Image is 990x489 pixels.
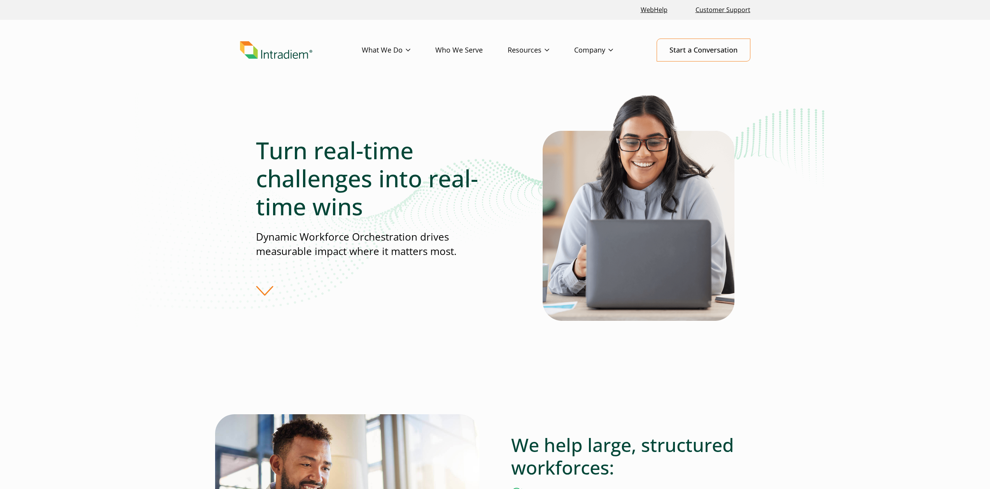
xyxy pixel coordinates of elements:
p: Dynamic Workforce Orchestration drives measurable impact where it matters most. [256,230,495,259]
a: Start a Conversation [657,39,750,62]
a: Resources [508,39,574,62]
a: Company [574,39,638,62]
h2: We help large, structured workforces: [511,434,734,478]
a: Who We Serve [435,39,508,62]
a: Link opens in a new window [638,2,671,18]
a: Customer Support [692,2,753,18]
img: Intradiem [240,41,312,59]
h1: Turn real-time challenges into real-time wins [256,136,495,220]
img: Solutions for Contact Center Teams [543,93,734,321]
a: Link to homepage of Intradiem [240,41,362,59]
a: What We Do [362,39,435,62]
